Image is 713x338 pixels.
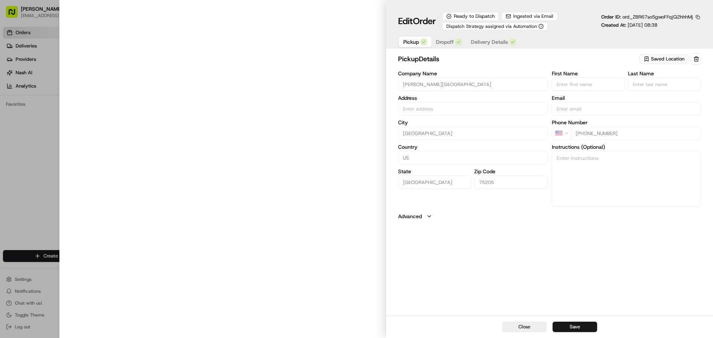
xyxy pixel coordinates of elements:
input: Enter city [398,127,547,140]
a: 💻API Documentation [60,163,122,176]
input: Enter phone number [571,127,701,140]
label: State [398,169,471,174]
input: Enter email [552,102,701,115]
div: 💻 [63,167,69,173]
span: Dropoff [436,38,454,46]
input: Enter last name [628,78,701,91]
label: Last Name [628,71,701,76]
span: [DATE] [66,115,81,121]
input: Enter company name [398,78,547,91]
a: Powered byPylon [52,184,90,190]
span: Pylon [74,184,90,190]
span: [PERSON_NAME] [23,115,60,121]
button: Saved Location [639,54,690,64]
span: • [62,115,64,121]
button: Dispatch Strategy assigned via Automation [442,22,548,30]
img: 1736555255976-a54dd68f-1ca7-489b-9aae-adbdc363a1c4 [7,71,21,84]
span: [PERSON_NAME][GEOGRAPHIC_DATA] [23,135,101,141]
span: Knowledge Base [15,166,57,173]
span: [DATE] [107,135,122,141]
label: City [398,120,547,125]
img: Snider Plaza [7,128,19,140]
input: Enter zip code [474,175,547,189]
a: 📗Knowledge Base [4,163,60,176]
input: Enter state [398,175,471,189]
p: Welcome 👋 [7,30,135,42]
label: Address [398,95,547,101]
button: See all [115,95,135,104]
h2: pickup Details [398,54,638,64]
label: First Name [552,71,625,76]
span: Dispatch Strategy assigned via Automation [446,23,537,29]
div: 📗 [7,167,13,173]
button: Save [553,322,597,332]
h1: Edit [398,15,436,27]
img: Nash [7,7,22,22]
img: 4920774857489_3d7f54699973ba98c624_72.jpg [16,71,29,84]
button: Close [502,322,547,332]
label: Advanced [398,213,422,220]
div: Ready to Dispatch [442,12,499,21]
p: Created At: [601,22,657,29]
button: Advanced [398,213,701,220]
span: API Documentation [70,166,119,173]
div: Start new chat [33,71,122,78]
span: ord_ZBR67so5gwoFFqjQ2hhhMj [622,14,693,20]
input: Clear [19,48,123,56]
label: Company Name [398,71,547,76]
button: Ingested via Email [502,12,557,21]
input: 6800 Snider Plaza, Dallas, TX 75205, USA [398,102,547,115]
label: Zip Code [474,169,547,174]
div: Past conversations [7,96,48,102]
label: Phone Number [552,120,701,125]
label: Country [398,144,547,150]
span: Delivery Details [471,38,508,46]
label: Email [552,95,701,101]
input: Enter country [398,151,547,164]
span: Order [413,15,436,27]
span: • [102,135,105,141]
img: 1736555255976-a54dd68f-1ca7-489b-9aae-adbdc363a1c4 [15,115,21,121]
span: Pickup [403,38,419,46]
label: Instructions (Optional) [552,144,701,150]
span: Saved Location [651,56,684,62]
div: We're available if you need us! [33,78,102,84]
img: Grace Nketiah [7,108,19,120]
button: Start new chat [126,73,135,82]
span: Ingested via Email [513,13,553,20]
input: Enter first name [552,78,625,91]
p: Order ID: [601,14,693,20]
span: [DATE] 08:38 [628,22,657,28]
